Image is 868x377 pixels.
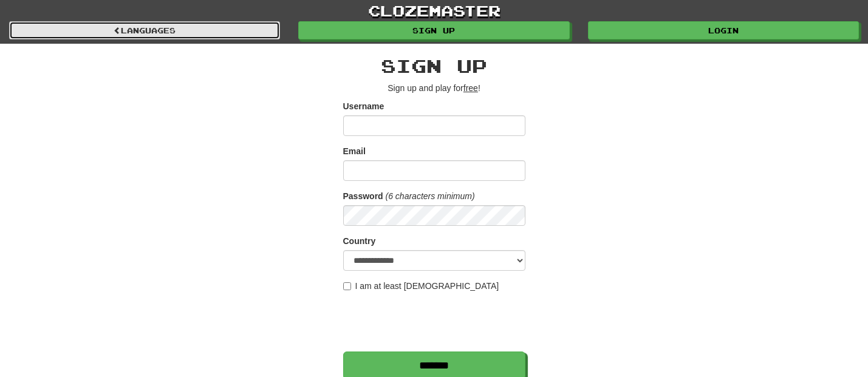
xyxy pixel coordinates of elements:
label: Country [343,235,376,247]
em: (6 characters minimum) [386,191,475,201]
label: Password [343,190,383,202]
label: Email [343,145,366,157]
label: Username [343,100,384,112]
iframe: reCAPTCHA [343,298,528,345]
u: free [463,83,478,93]
label: I am at least [DEMOGRAPHIC_DATA] [343,280,499,292]
input: I am at least [DEMOGRAPHIC_DATA] [343,282,351,290]
a: Languages [9,21,280,39]
a: Sign up [298,21,569,39]
h2: Sign up [343,56,525,76]
p: Sign up and play for ! [343,82,525,94]
a: Login [588,21,859,39]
